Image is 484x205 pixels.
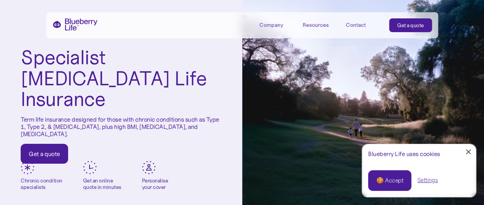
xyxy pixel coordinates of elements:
[368,170,411,191] a: 🍪 Accept
[346,18,380,31] a: Contact
[303,18,337,31] div: Resources
[346,22,366,28] div: Contact
[303,22,329,28] div: Resources
[259,18,294,31] div: Company
[29,150,60,158] div: Get a quote
[21,116,222,138] p: Term life insurance designed for those with chronic conditions such as Type 1, Type 2, & [MEDICAL...
[417,176,438,184] a: Settings
[397,21,424,29] div: Get a quote
[461,144,476,159] a: Close Cookie Popup
[142,177,168,190] div: Personalise your cover
[83,177,121,190] div: Get an online quote in minutes
[21,47,222,110] h1: Specialist [MEDICAL_DATA] Life Insurance
[376,176,403,185] div: 🍪 Accept
[259,22,283,28] div: Company
[368,150,470,158] div: Blueberry Life uses cookies
[21,177,62,190] div: Chronic condition specialists
[52,18,98,31] a: home
[21,144,68,164] a: Get a quote
[389,18,432,32] a: Get a quote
